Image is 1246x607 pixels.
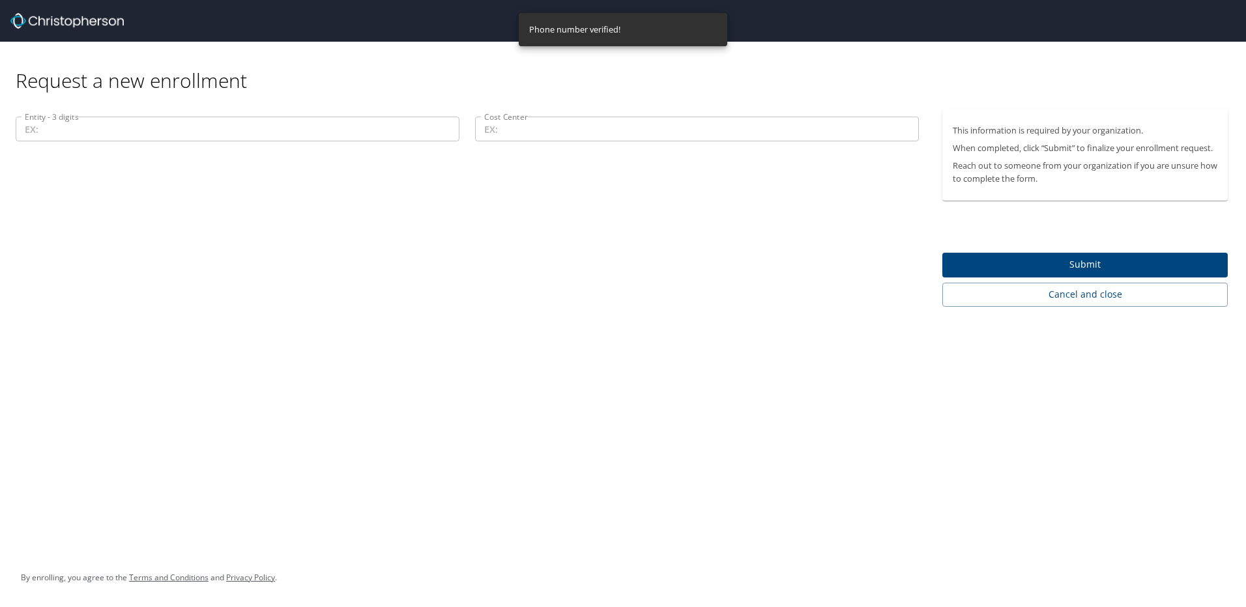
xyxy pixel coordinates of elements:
[10,13,124,29] img: cbt logo
[953,257,1217,273] span: Submit
[953,142,1217,154] p: When completed, click “Submit” to finalize your enrollment request.
[16,117,459,141] input: EX:
[942,283,1228,307] button: Cancel and close
[942,253,1228,278] button: Submit
[529,17,620,42] div: Phone number verified!
[953,124,1217,137] p: This information is required by your organization.
[16,42,1238,93] div: Request a new enrollment
[129,572,209,583] a: Terms and Conditions
[475,117,919,141] input: EX:
[953,160,1217,184] p: Reach out to someone from your organization if you are unsure how to complete the form.
[953,287,1217,303] span: Cancel and close
[21,561,277,594] div: By enrolling, you agree to the and .
[226,572,275,583] a: Privacy Policy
